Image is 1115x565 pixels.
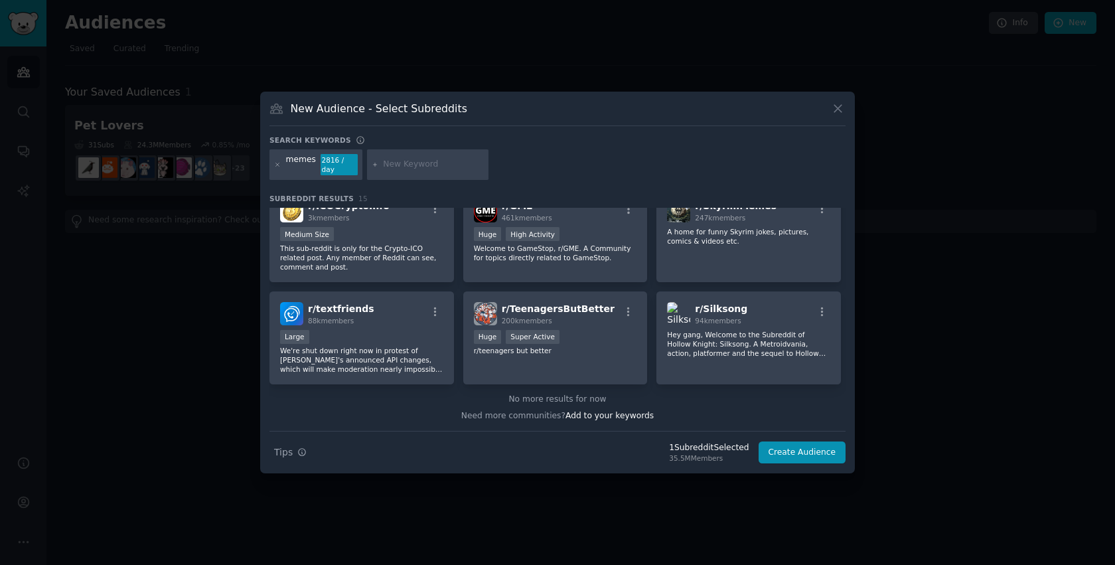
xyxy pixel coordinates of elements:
[669,453,749,463] div: 35.5M Members
[667,302,690,325] img: Silksong
[474,302,497,325] img: TeenagersButBetter
[474,346,637,355] p: r/teenagers but better
[291,102,467,116] h3: New Audience - Select Subreddits
[280,346,443,374] p: We're shut down right now in protest of [PERSON_NAME]'s announced API changes, which will make mo...
[280,330,309,344] div: Large
[280,244,443,272] p: This sub-reddit is only for the Crypto-ICO related post. Any member of Reddit can see, comment an...
[474,330,502,344] div: Huge
[669,442,749,454] div: 1 Subreddit Selected
[286,154,316,175] div: memes
[474,244,637,262] p: Welcome to GameStop, r/GME. A Community for topics directly related to GameStop.
[308,317,354,325] span: 88k members
[280,227,334,241] div: Medium Size
[695,317,741,325] span: 94k members
[565,411,654,420] span: Add to your keywords
[695,214,745,222] span: 247k members
[308,214,350,222] span: 3k members
[280,302,303,325] img: textfriends
[269,441,311,464] button: Tips
[502,317,552,325] span: 200k members
[269,394,846,406] div: No more results for now
[502,214,552,222] span: 461k members
[269,194,354,203] span: Subreddit Results
[667,227,830,246] p: A home for funny Skyrim jokes, pictures, comics & videos etc.
[274,445,293,459] span: Tips
[269,135,351,145] h3: Search keywords
[506,227,559,241] div: High Activity
[474,227,502,241] div: Huge
[502,303,615,314] span: r/ TeenagersButBetter
[474,199,497,222] img: GME
[759,442,846,464] button: Create Audience
[695,303,747,314] span: r/ Silksong
[667,199,690,222] img: SkyrimMemes
[667,330,830,358] p: Hey gang, Welcome to the Subreddit of Hollow Knight: Silksong. A Metroidvania, action, platformer...
[358,195,368,202] span: 15
[269,406,846,422] div: Need more communities?
[321,154,358,175] div: 2816 / day
[506,330,559,344] div: Super Active
[383,159,484,171] input: New Keyword
[308,303,374,314] span: r/ textfriends
[280,199,303,222] img: ICOCryptoInfo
